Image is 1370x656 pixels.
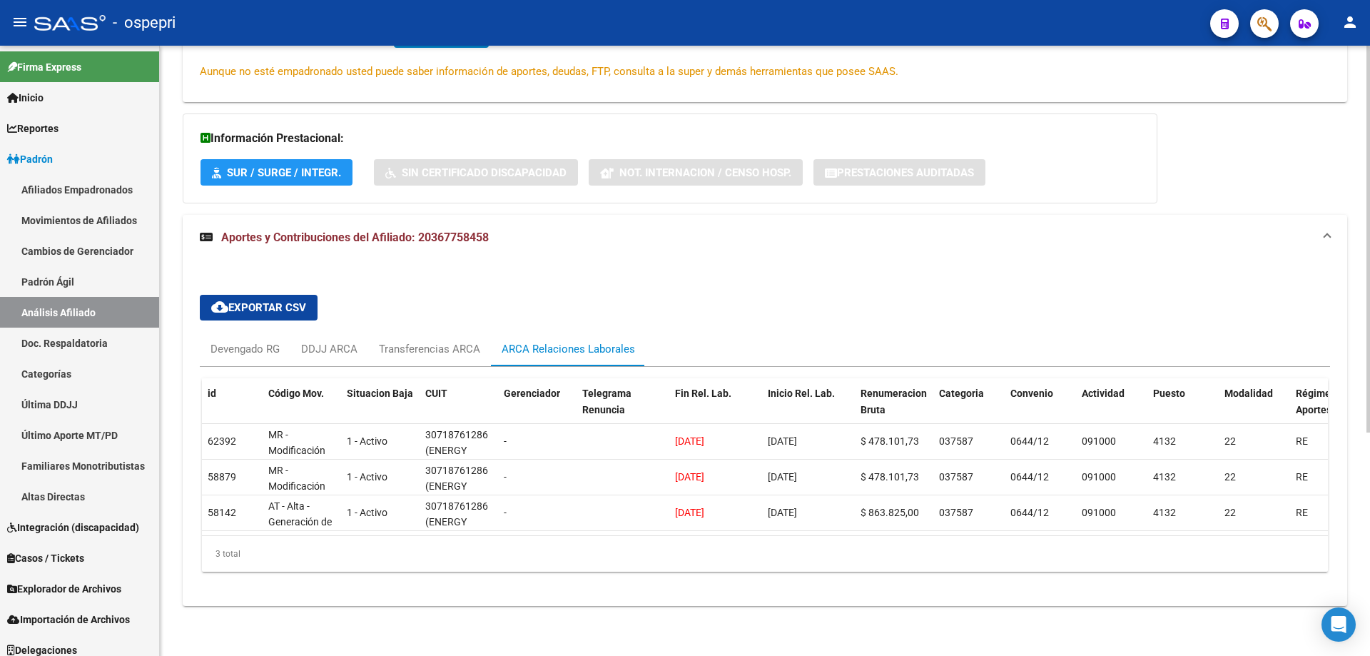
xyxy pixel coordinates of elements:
[768,435,797,447] span: [DATE]
[589,159,803,186] button: Not. Internacion / Censo Hosp.
[498,378,577,441] datatable-header-cell: Gerenciador
[1082,471,1116,483] span: 091000
[7,59,81,75] span: Firma Express
[374,159,578,186] button: Sin Certificado Discapacidad
[420,378,498,441] datatable-header-cell: CUIT
[1147,378,1219,441] datatable-header-cell: Puesto
[208,507,236,518] span: 58142
[861,388,927,415] span: Renumeracion Bruta
[347,507,387,518] span: 1 - Activo
[768,507,797,518] span: [DATE]
[1296,507,1308,518] span: RE
[268,429,335,505] span: MR - Modificación de datos en la relación CUIT –CUIL
[939,471,973,483] span: 037587
[200,295,318,321] button: Exportar CSV
[1224,388,1273,399] span: Modalidad
[1153,471,1176,483] span: 4132
[113,7,176,39] span: - ospepri
[211,298,228,316] mat-icon: cloud_download
[1076,378,1147,441] datatable-header-cell: Actividad
[1296,471,1308,483] span: RE
[855,378,933,441] datatable-header-cell: Renumeracion Bruta
[675,435,704,447] span: [DATE]
[1153,507,1176,518] span: 4132
[201,159,352,186] button: SUR / SURGE / INTEGR.
[1005,378,1076,441] datatable-header-cell: Convenio
[425,480,470,540] span: (ENERGY FIELD SERVICES S.A.)
[263,378,341,441] datatable-header-cell: Código Mov.
[7,520,139,535] span: Integración (discapacidad)
[202,378,263,441] datatable-header-cell: id
[837,166,974,179] span: Prestaciones Auditadas
[768,471,797,483] span: [DATE]
[11,14,29,31] mat-icon: menu
[1224,435,1236,447] span: 22
[7,151,53,167] span: Padrón
[200,65,898,78] span: Aunque no esté empadronado usted puede saber información de aportes, deudas, FTP, consulta a la s...
[861,507,919,518] span: $ 863.825,00
[504,388,560,399] span: Gerenciador
[183,215,1347,261] mat-expansion-panel-header: Aportes y Contribuciones del Afiliado: 20367758458
[211,301,306,314] span: Exportar CSV
[347,435,387,447] span: 1 - Activo
[1082,435,1116,447] span: 091000
[1224,507,1236,518] span: 22
[425,516,470,576] span: (ENERGY FIELD SERVICES S.A.)
[425,427,488,443] div: 30718761286
[425,498,488,515] div: 30718761286
[1010,471,1049,483] span: 0644/12
[1082,507,1116,518] span: 091000
[183,261,1347,606] div: Aportes y Contribuciones del Afiliado: 20367758458
[675,388,731,399] span: Fin Rel. Lab.
[227,166,341,179] span: SUR / SURGE / INTEGR.
[939,507,973,518] span: 037587
[939,388,984,399] span: Categoria
[1082,388,1125,399] span: Actividad
[1010,435,1049,447] span: 0644/12
[347,471,387,483] span: 1 - Activo
[201,128,1140,148] h3: Información Prestacional:
[202,536,1328,572] div: 3 total
[7,612,130,627] span: Importación de Archivos
[939,435,973,447] span: 037587
[1290,378,1361,441] datatable-header-cell: Régimen Aportes
[502,341,635,357] div: ARCA Relaciones Laborales
[1153,435,1176,447] span: 4132
[208,471,236,483] span: 58879
[813,159,985,186] button: Prestaciones Auditadas
[577,378,669,441] datatable-header-cell: Telegrama Renuncia
[762,378,855,441] datatable-header-cell: Inicio Rel. Lab.
[582,388,631,415] span: Telegrama Renuncia
[268,465,335,541] span: MR - Modificación de datos en la relación CUIT –CUIL
[402,166,567,179] span: Sin Certificado Discapacidad
[7,121,59,136] span: Reportes
[210,341,280,357] div: Devengado RG
[425,445,470,505] span: (ENERGY FIELD SERVICES S.A.)
[347,388,413,399] span: Situacion Baja
[1219,378,1290,441] datatable-header-cell: Modalidad
[425,463,488,479] div: 30718761286
[7,90,44,106] span: Inicio
[861,471,919,483] span: $ 478.101,73
[933,378,1005,441] datatable-header-cell: Categoria
[504,507,507,518] span: -
[669,378,762,441] datatable-header-cell: Fin Rel. Lab.
[1010,388,1053,399] span: Convenio
[301,341,357,357] div: DDJJ ARCA
[1296,435,1308,447] span: RE
[675,471,704,483] span: [DATE]
[504,435,507,447] span: -
[504,471,507,483] span: -
[1321,607,1356,642] div: Open Intercom Messenger
[208,388,216,399] span: id
[861,435,919,447] span: $ 478.101,73
[768,388,835,399] span: Inicio Rel. Lab.
[1153,388,1185,399] span: Puesto
[425,388,447,399] span: CUIT
[208,435,236,447] span: 62392
[1010,507,1049,518] span: 0644/12
[7,550,84,566] span: Casos / Tickets
[1296,388,1336,415] span: Régimen Aportes
[379,341,480,357] div: Transferencias ARCA
[7,581,121,597] span: Explorador de Archivos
